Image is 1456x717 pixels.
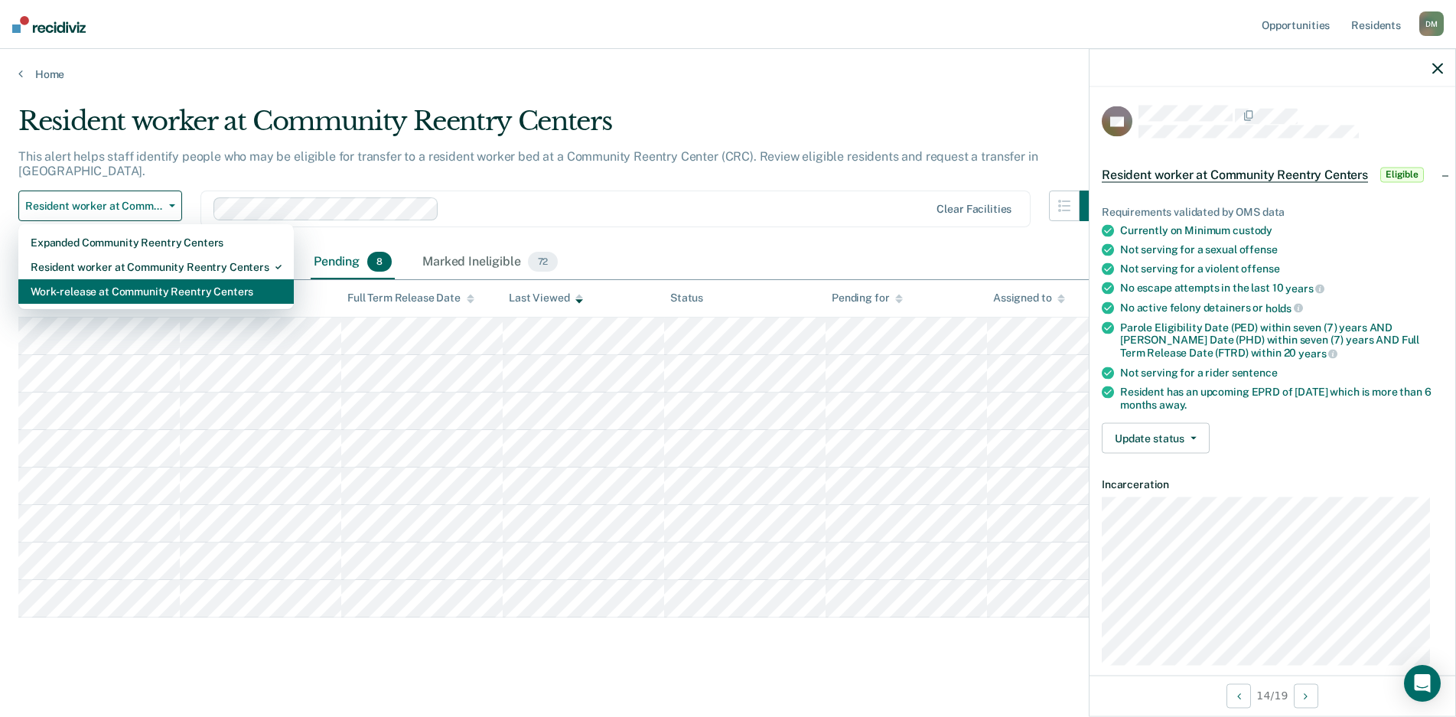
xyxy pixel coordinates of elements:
[31,230,282,255] div: Expanded Community Reentry Centers
[25,200,163,213] span: Resident worker at Community Reentry Centers
[1120,321,1443,360] div: Parole Eligibility Date (PED) within seven (7) years AND [PERSON_NAME] Date (PHD) within seven (7...
[18,67,1438,81] a: Home
[1120,366,1443,379] div: Not serving for a rider
[1294,683,1318,708] button: Next Opportunity
[1120,301,1443,315] div: No active felony detainers or
[1380,167,1424,182] span: Eligible
[1102,478,1443,491] dt: Incarceration
[1159,398,1187,410] span: away.
[1232,366,1278,378] span: sentence
[1102,205,1443,218] div: Requirements validated by OMS data
[1090,150,1455,199] div: Resident worker at Community Reentry CentersEligible
[1265,301,1303,314] span: holds
[1102,167,1368,182] span: Resident worker at Community Reentry Centers
[1298,347,1337,360] span: years
[670,292,703,305] div: Status
[31,279,282,304] div: Work-release at Community Reentry Centers
[367,252,392,272] span: 8
[1120,262,1443,275] div: Not serving for a violent
[1419,11,1444,36] div: D M
[18,106,1110,149] div: Resident worker at Community Reentry Centers
[832,292,903,305] div: Pending for
[347,292,474,305] div: Full Term Release Date
[18,149,1037,178] p: This alert helps staff identify people who may be eligible for transfer to a resident worker bed ...
[1102,423,1210,454] button: Update status
[1239,243,1278,256] span: offense
[936,203,1011,216] div: Clear facilities
[509,292,583,305] div: Last Viewed
[1120,243,1443,256] div: Not serving for a sexual
[1285,282,1324,295] span: years
[1404,665,1441,702] div: Open Intercom Messenger
[1233,224,1272,236] span: custody
[1226,683,1251,708] button: Previous Opportunity
[311,246,395,279] div: Pending
[12,16,86,33] img: Recidiviz
[1241,262,1279,275] span: offense
[419,246,560,279] div: Marked Ineligible
[993,292,1065,305] div: Assigned to
[1120,224,1443,237] div: Currently on Minimum
[528,252,557,272] span: 72
[31,255,282,279] div: Resident worker at Community Reentry Centers
[1120,385,1443,411] div: Resident has an upcoming EPRD of [DATE] which is more than 6 months
[1120,282,1443,295] div: No escape attempts in the last 10
[1090,675,1455,715] div: 14 / 19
